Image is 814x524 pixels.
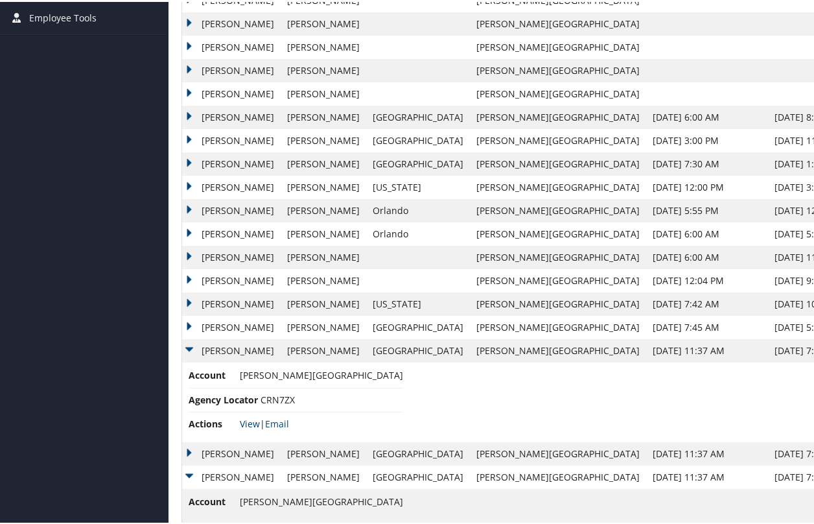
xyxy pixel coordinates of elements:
td: [PERSON_NAME][GEOGRAPHIC_DATA] [470,291,646,314]
td: [DATE] 11:37 AM [646,464,768,487]
span: Agency Locator [189,391,258,405]
a: Email [265,416,289,428]
td: [PERSON_NAME] [281,57,366,80]
td: [PERSON_NAME] [281,174,366,197]
td: [PERSON_NAME] [182,291,281,314]
td: [PERSON_NAME] [182,337,281,361]
td: [PERSON_NAME] [281,464,366,487]
td: [PERSON_NAME] [281,197,366,220]
td: [PERSON_NAME][GEOGRAPHIC_DATA] [470,464,646,487]
td: [PERSON_NAME] [182,220,281,244]
span: CRN7ZX [261,392,295,404]
td: [DATE] 11:37 AM [646,440,768,464]
td: [PERSON_NAME][GEOGRAPHIC_DATA] [470,150,646,174]
td: [PERSON_NAME] [281,220,366,244]
td: [PERSON_NAME] [182,267,281,291]
td: [PERSON_NAME] [281,127,366,150]
td: [DATE] 12:04 PM [646,267,768,291]
td: [DATE] 6:00 AM [646,104,768,127]
td: [PERSON_NAME] [281,314,366,337]
td: [GEOGRAPHIC_DATA] [366,150,470,174]
td: [GEOGRAPHIC_DATA] [366,314,470,337]
td: [DATE] 6:00 AM [646,244,768,267]
td: Orlando [366,197,470,220]
td: [PERSON_NAME] [182,440,281,464]
td: [US_STATE] [366,291,470,314]
td: [PERSON_NAME][GEOGRAPHIC_DATA] [470,10,646,34]
td: [PERSON_NAME] [281,291,366,314]
td: [PERSON_NAME] [182,244,281,267]
td: [DATE] 7:42 AM [646,291,768,314]
a: View [240,416,260,428]
span: Account [189,493,237,507]
td: [PERSON_NAME][GEOGRAPHIC_DATA] [470,314,646,337]
td: [PERSON_NAME] [182,34,281,57]
td: [PERSON_NAME] [281,244,366,267]
td: [PERSON_NAME][GEOGRAPHIC_DATA] [470,80,646,104]
td: [PERSON_NAME] [182,174,281,197]
td: [PERSON_NAME] [182,197,281,220]
td: [GEOGRAPHIC_DATA] [366,127,470,150]
td: [PERSON_NAME][GEOGRAPHIC_DATA] [470,220,646,244]
td: [PERSON_NAME][GEOGRAPHIC_DATA] [470,440,646,464]
td: [PERSON_NAME] [281,80,366,104]
td: [PERSON_NAME] [281,34,366,57]
td: [PERSON_NAME] [281,104,366,127]
td: [GEOGRAPHIC_DATA] [366,464,470,487]
td: [DATE] 6:00 AM [646,220,768,244]
td: [PERSON_NAME][GEOGRAPHIC_DATA] [470,197,646,220]
td: [PERSON_NAME] [281,337,366,361]
td: [PERSON_NAME] [182,80,281,104]
td: [DATE] 7:30 AM [646,150,768,174]
td: [PERSON_NAME] [182,464,281,487]
td: [US_STATE] [366,174,470,197]
td: [DATE] 3:00 PM [646,127,768,150]
td: [GEOGRAPHIC_DATA] [366,104,470,127]
span: | [240,416,289,428]
td: [PERSON_NAME] [281,440,366,464]
td: [PERSON_NAME] [281,10,366,34]
td: Orlando [366,220,470,244]
td: [PERSON_NAME][GEOGRAPHIC_DATA] [470,174,646,197]
td: [DATE] 7:45 AM [646,314,768,337]
td: [PERSON_NAME] [182,57,281,80]
td: [GEOGRAPHIC_DATA] [366,337,470,361]
td: [PERSON_NAME] [281,150,366,174]
span: Actions [189,415,237,429]
td: [DATE] 5:55 PM [646,197,768,220]
td: [PERSON_NAME][GEOGRAPHIC_DATA] [470,34,646,57]
td: [DATE] 12:00 PM [646,174,768,197]
td: [PERSON_NAME] [182,150,281,174]
td: [PERSON_NAME] [182,127,281,150]
td: [PERSON_NAME] [182,104,281,127]
span: Account [189,366,237,381]
span: [PERSON_NAME][GEOGRAPHIC_DATA] [240,494,403,506]
td: [PERSON_NAME][GEOGRAPHIC_DATA] [470,267,646,291]
td: [PERSON_NAME] [182,314,281,337]
td: [PERSON_NAME][GEOGRAPHIC_DATA] [470,57,646,80]
td: [PERSON_NAME][GEOGRAPHIC_DATA] [470,127,646,150]
td: [GEOGRAPHIC_DATA] [366,440,470,464]
td: [PERSON_NAME][GEOGRAPHIC_DATA] [470,337,646,361]
span: [PERSON_NAME][GEOGRAPHIC_DATA] [240,367,403,379]
td: [PERSON_NAME] [182,10,281,34]
td: [PERSON_NAME] [281,267,366,291]
td: [DATE] 11:37 AM [646,337,768,361]
td: [PERSON_NAME][GEOGRAPHIC_DATA] [470,104,646,127]
td: [PERSON_NAME][GEOGRAPHIC_DATA] [470,244,646,267]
